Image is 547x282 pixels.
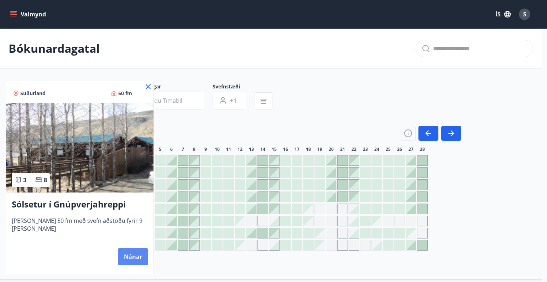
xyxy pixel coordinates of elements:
[20,90,46,97] span: Suðurland
[6,103,153,193] img: Paella dish
[118,90,132,97] span: 50 fm
[12,198,148,211] h3: Sólsetur í Gnúpverjahreppi
[23,176,26,184] span: 3
[44,176,47,184] span: 8
[12,217,148,240] span: [PERSON_NAME] 50 fm með svefn aðstöðu fyrir 9 [PERSON_NAME]
[118,248,148,265] button: Nánar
